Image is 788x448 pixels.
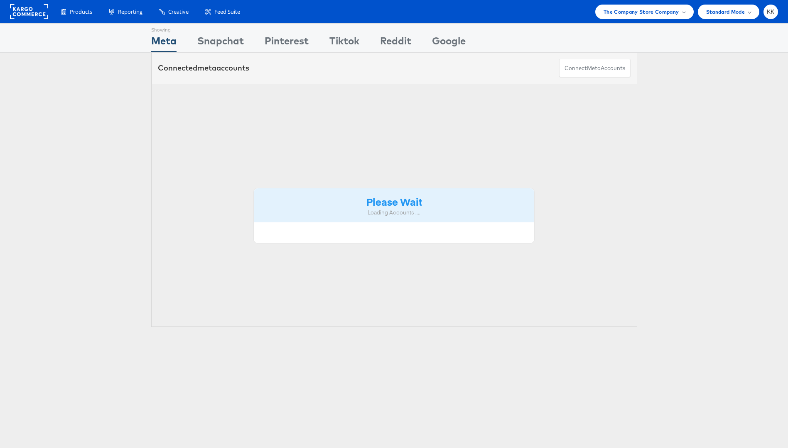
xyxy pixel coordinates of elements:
div: Reddit [380,34,411,52]
div: Google [432,34,466,52]
span: meta [587,64,601,72]
span: Reporting [118,8,142,16]
div: Loading Accounts .... [260,209,528,217]
div: Snapchat [197,34,244,52]
span: KK [767,9,775,15]
span: Standard Mode [706,7,745,16]
span: meta [197,63,216,73]
div: Pinterest [265,34,309,52]
div: Meta [151,34,177,52]
strong: Please Wait [366,195,422,208]
button: ConnectmetaAccounts [559,59,631,78]
span: The Company Store Company [604,7,679,16]
span: Feed Suite [214,8,240,16]
div: Connected accounts [158,63,249,73]
div: Tiktok [329,34,359,52]
div: Showing [151,24,177,34]
span: Creative [168,8,189,16]
span: Products [70,8,92,16]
